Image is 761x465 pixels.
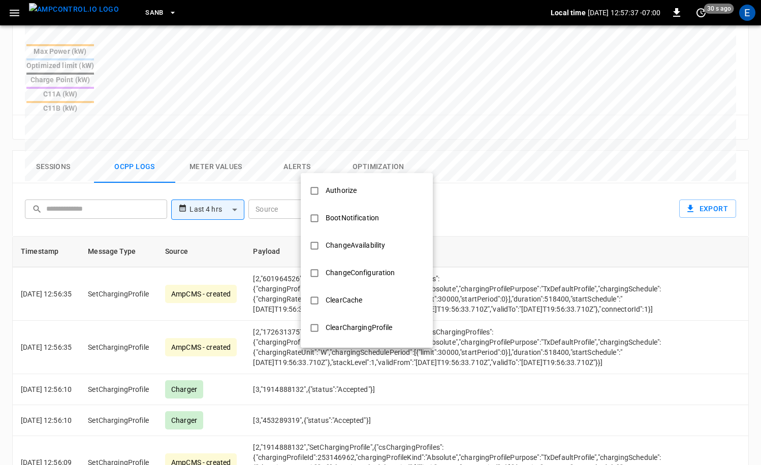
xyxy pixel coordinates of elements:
div: BootNotification [320,209,385,227]
div: ClearCache [320,291,368,310]
div: DataTransfer [320,346,374,364]
div: ChangeAvailability [320,236,391,255]
div: Authorize [320,181,363,200]
div: ClearChargingProfile [320,318,399,337]
div: ChangeConfiguration [320,263,401,282]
